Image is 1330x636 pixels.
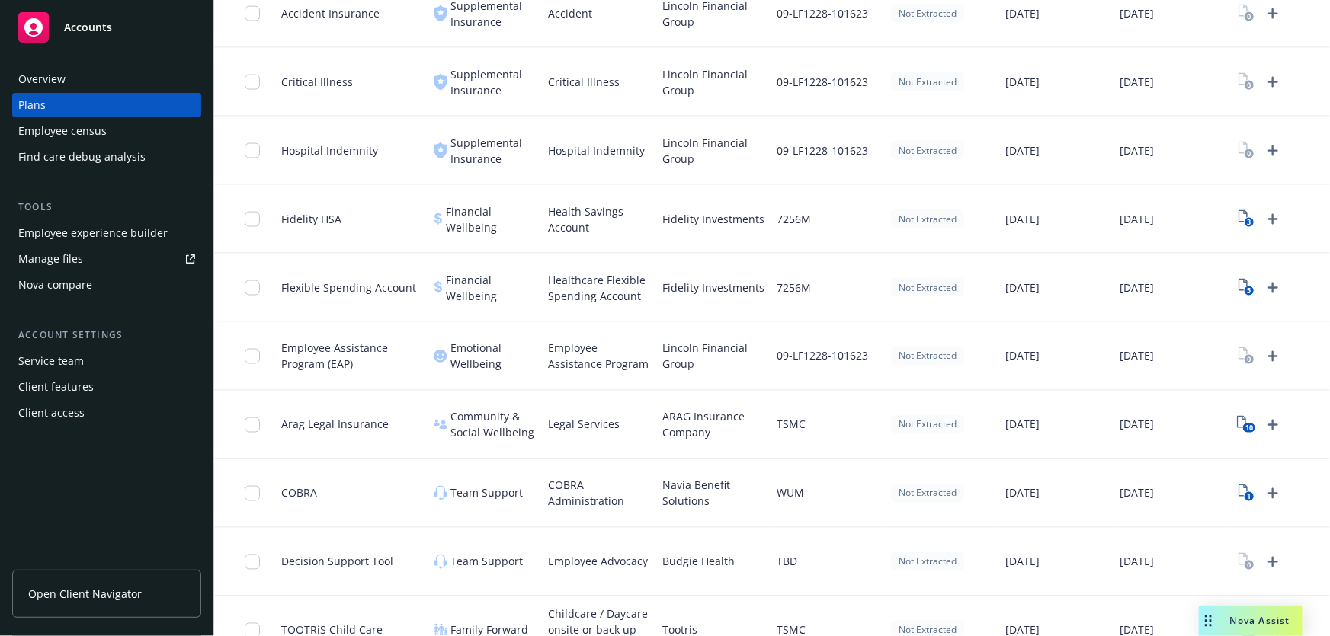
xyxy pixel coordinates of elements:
[245,349,260,364] input: Toggle Row Selected
[1234,413,1258,437] a: View Plan Documents
[450,66,536,98] span: Supplemental Insurance
[777,211,811,227] span: 7256M
[891,4,964,23] div: Not Extracted
[1234,481,1258,506] a: View Plan Documents
[18,67,66,91] div: Overview
[64,21,112,34] span: Accounts
[18,221,168,245] div: Employee experience builder
[1199,606,1218,636] div: Drag to move
[1261,276,1285,300] a: Upload Plan Documents
[1247,218,1251,228] text: 3
[662,211,764,227] span: Fidelity Investments
[891,347,964,366] div: Not Extracted
[18,119,107,143] div: Employee census
[1005,348,1040,364] span: [DATE]
[12,349,201,373] a: Service team
[18,401,85,425] div: Client access
[28,586,142,602] span: Open Client Navigator
[18,93,46,117] div: Plans
[1261,207,1285,232] a: Upload Plan Documents
[281,485,317,501] span: COBRA
[1120,348,1154,364] span: [DATE]
[1005,5,1040,21] span: [DATE]
[12,247,201,271] a: Manage files
[281,280,416,296] span: Flexible Spending Account
[281,340,421,372] span: Employee Assistance Program (EAP)
[548,554,648,570] span: Employee Advocacy
[777,417,806,433] span: TSMC
[245,6,260,21] input: Toggle Row Selected
[777,142,868,158] span: 09-LF1228-101623
[662,478,764,510] span: Navia Benefit Solutions
[777,280,811,296] span: 7256M
[1247,286,1251,296] text: 5
[450,485,523,501] span: Team Support
[777,554,797,570] span: TBD
[1230,614,1290,627] span: Nova Assist
[245,143,260,158] input: Toggle Row Selected
[1234,550,1258,574] a: View Plan Documents
[891,141,964,160] div: Not Extracted
[1234,2,1258,26] a: View Plan Documents
[1120,485,1154,501] span: [DATE]
[548,74,620,90] span: Critical Illness
[1261,139,1285,163] a: Upload Plan Documents
[1120,417,1154,433] span: [DATE]
[1120,280,1154,296] span: [DATE]
[1005,74,1040,90] span: [DATE]
[1005,280,1040,296] span: [DATE]
[12,375,201,399] a: Client features
[1005,211,1040,227] span: [DATE]
[1261,344,1285,369] a: Upload Plan Documents
[245,486,260,501] input: Toggle Row Selected
[18,375,94,399] div: Client features
[18,273,92,297] div: Nova compare
[1261,481,1285,506] a: Upload Plan Documents
[662,409,764,441] span: ARAG Insurance Company
[548,340,650,372] span: Employee Assistance Program
[1234,139,1258,163] a: View Plan Documents
[12,273,201,297] a: Nova compare
[1199,606,1303,636] button: Nova Assist
[548,203,650,235] span: Health Savings Account
[281,74,353,90] span: Critical Illness
[450,409,536,441] span: Community & Social Wellbeing
[548,272,650,304] span: Healthcare Flexible Spending Account
[777,485,804,501] span: WUM
[446,272,536,304] span: Financial Wellbeing
[1234,207,1258,232] a: View Plan Documents
[450,135,536,167] span: Supplemental Insurance
[662,135,764,167] span: Lincoln Financial Group
[1005,142,1040,158] span: [DATE]
[548,417,620,433] span: Legal Services
[281,142,378,158] span: Hospital Indemnity
[12,200,201,215] div: Tools
[245,75,260,90] input: Toggle Row Selected
[1005,485,1040,501] span: [DATE]
[777,348,868,364] span: 09-LF1228-101623
[891,484,964,503] div: Not Extracted
[12,67,201,91] a: Overview
[891,278,964,297] div: Not Extracted
[891,552,964,571] div: Not Extracted
[777,74,868,90] span: 09-LF1228-101623
[1005,417,1040,433] span: [DATE]
[12,221,201,245] a: Employee experience builder
[12,328,201,343] div: Account settings
[446,203,536,235] span: Financial Wellbeing
[548,5,592,21] span: Accident
[1120,211,1154,227] span: [DATE]
[450,554,523,570] span: Team Support
[18,349,84,373] div: Service team
[18,145,146,169] div: Find care debug analysis
[891,415,964,434] div: Not Extracted
[1234,70,1258,94] a: View Plan Documents
[281,554,393,570] span: Decision Support Tool
[12,401,201,425] a: Client access
[245,212,260,227] input: Toggle Row Selected
[548,142,645,158] span: Hospital Indemnity
[281,5,380,21] span: Accident Insurance
[18,247,83,271] div: Manage files
[891,209,964,229] div: Not Extracted
[548,478,650,510] span: COBRA Administration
